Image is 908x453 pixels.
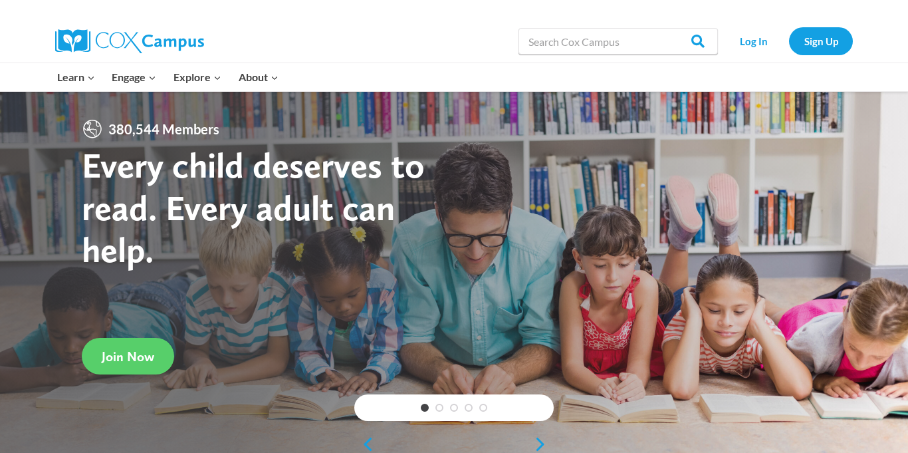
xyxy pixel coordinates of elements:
[534,436,554,452] a: next
[789,27,853,55] a: Sign Up
[239,69,279,86] span: About
[49,63,286,91] nav: Primary Navigation
[725,27,853,55] nav: Secondary Navigation
[354,436,374,452] a: previous
[112,69,156,86] span: Engage
[725,27,782,55] a: Log In
[450,404,458,412] a: 3
[102,349,154,365] span: Join Now
[421,404,429,412] a: 1
[465,404,473,412] a: 4
[55,29,204,53] img: Cox Campus
[518,28,718,55] input: Search Cox Campus
[82,338,174,375] a: Join Now
[103,118,225,140] span: 380,544 Members
[57,69,95,86] span: Learn
[173,69,221,86] span: Explore
[82,144,425,271] strong: Every child deserves to read. Every adult can help.
[479,404,487,412] a: 5
[435,404,443,412] a: 2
